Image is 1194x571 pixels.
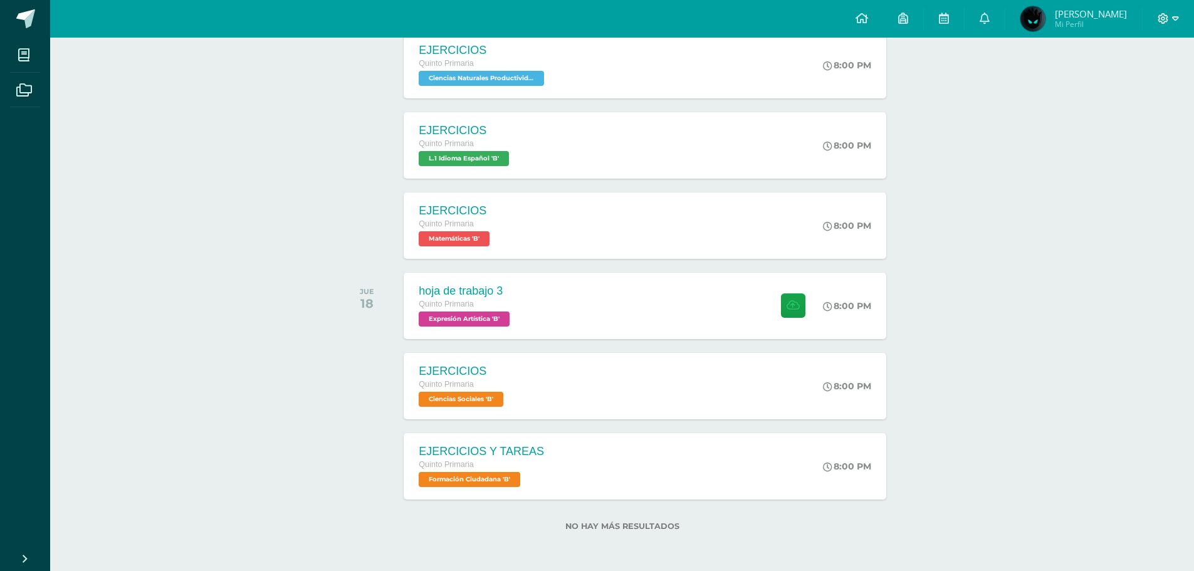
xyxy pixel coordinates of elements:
div: 8:00 PM [823,60,871,71]
span: Matemáticas 'B' [419,231,490,246]
img: b97df1b91239debd201169505a784f89.png [1020,6,1045,31]
span: Quinto Primaria [419,300,474,308]
span: Ciencias Sociales 'B' [419,392,503,407]
label: No hay más resultados [338,521,906,531]
div: EJERCICIOS [419,124,512,137]
div: EJERCICIOS Y TAREAS [419,445,544,458]
div: EJERCICIOS [419,365,506,378]
div: EJERCICIOS [419,204,493,217]
span: [PERSON_NAME] [1055,8,1127,20]
span: Quinto Primaria [419,380,474,389]
div: 8:00 PM [823,380,871,392]
span: Quinto Primaria [419,139,474,148]
span: Quinto Primaria [419,219,474,228]
div: 8:00 PM [823,220,871,231]
div: EJERCICIOS [419,44,547,57]
div: 8:00 PM [823,461,871,472]
span: Ciencias Naturales Productividad y Desarrollo 'B' [419,71,544,86]
span: Expresión Artística 'B' [419,312,510,327]
div: 8:00 PM [823,140,871,151]
div: 8:00 PM [823,300,871,312]
span: L.1 Idioma Español 'B' [419,151,509,166]
span: Formación Ciudadana 'B' [419,472,520,487]
div: 18 [360,296,374,311]
span: Quinto Primaria [419,460,474,469]
div: JUE [360,287,374,296]
div: hoja de trabajo 3 [419,285,513,298]
span: Mi Perfil [1055,19,1127,29]
span: Quinto Primaria [419,59,474,68]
